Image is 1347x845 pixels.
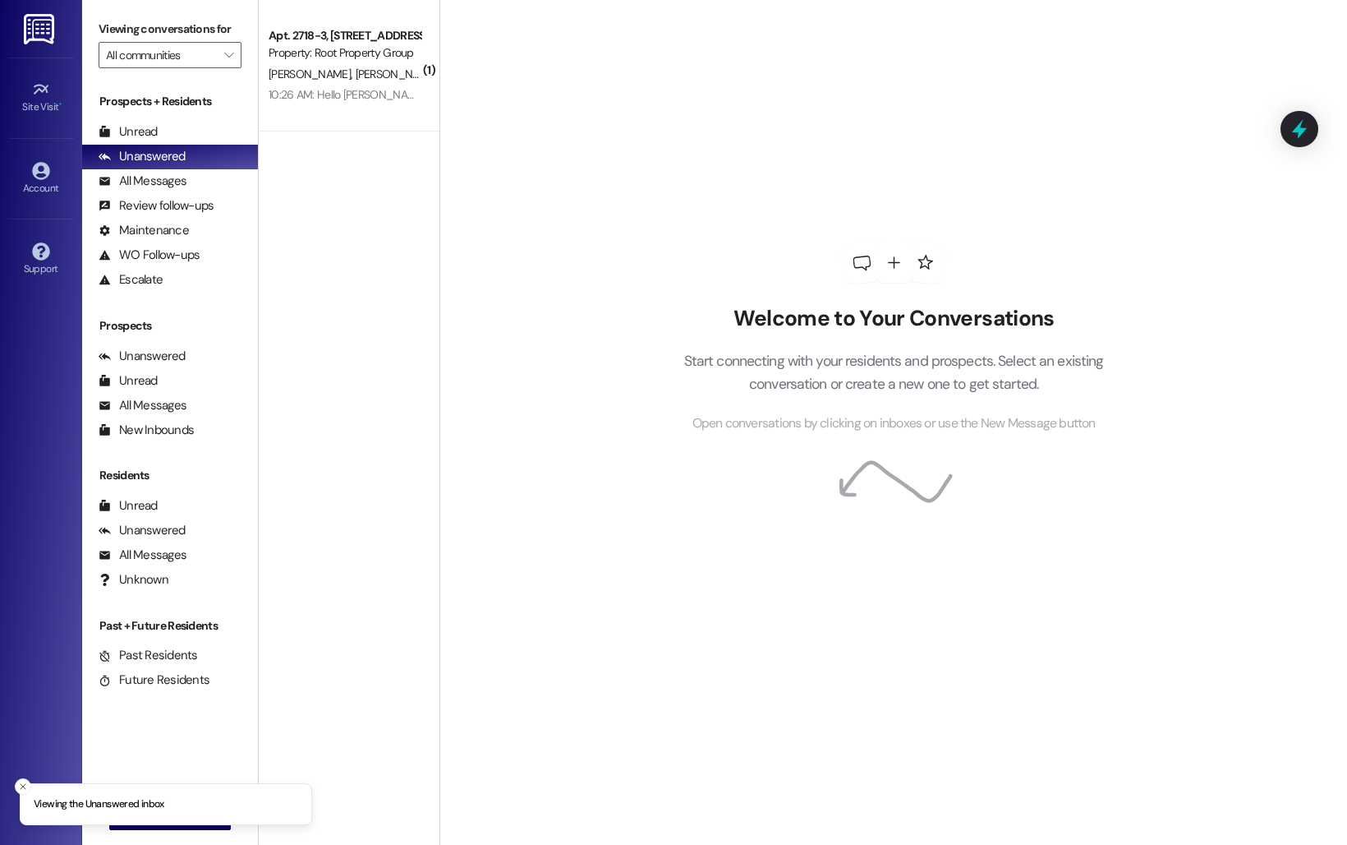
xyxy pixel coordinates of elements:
[99,397,186,414] div: All Messages
[99,148,186,165] div: Unanswered
[659,349,1129,396] p: Start connecting with your residents and prospects. Select an existing conversation or create a n...
[99,672,209,689] div: Future Residents
[15,778,31,795] button: Close toast
[99,123,158,141] div: Unread
[269,87,958,102] div: 10:26 AM: Hello [PERSON_NAME]! Our air expert was super helpful, was just wondering if we had an ...
[82,317,258,335] div: Prospects
[8,157,74,201] a: Account
[106,42,215,68] input: All communities
[269,44,421,62] div: Property: Root Property Group
[24,14,57,44] img: ResiDesk Logo
[8,76,74,120] a: Site Visit •
[99,497,158,515] div: Unread
[82,467,258,484] div: Residents
[99,571,168,589] div: Unknown
[99,422,194,439] div: New Inbounds
[99,348,186,365] div: Unanswered
[99,222,189,239] div: Maintenance
[269,27,421,44] div: Apt. 2718-3, [STREET_ADDRESS][PERSON_NAME]
[82,93,258,110] div: Prospects + Residents
[99,197,214,215] div: Review follow-ups
[99,247,200,264] div: WO Follow-ups
[99,16,241,42] label: Viewing conversations for
[99,522,186,539] div: Unanswered
[8,238,74,282] a: Support
[99,547,186,564] div: All Messages
[99,647,198,664] div: Past Residents
[99,271,163,289] div: Escalate
[99,173,186,190] div: All Messages
[99,372,158,390] div: Unread
[659,306,1129,332] h2: Welcome to Your Conversations
[34,797,164,812] p: Viewing the Unanswered inbox
[224,48,233,62] i: 
[59,99,62,110] span: •
[692,413,1096,434] span: Open conversations by clicking on inboxes or use the New Message button
[269,67,356,81] span: [PERSON_NAME]
[356,67,443,81] span: [PERSON_NAME]
[82,617,258,635] div: Past + Future Residents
